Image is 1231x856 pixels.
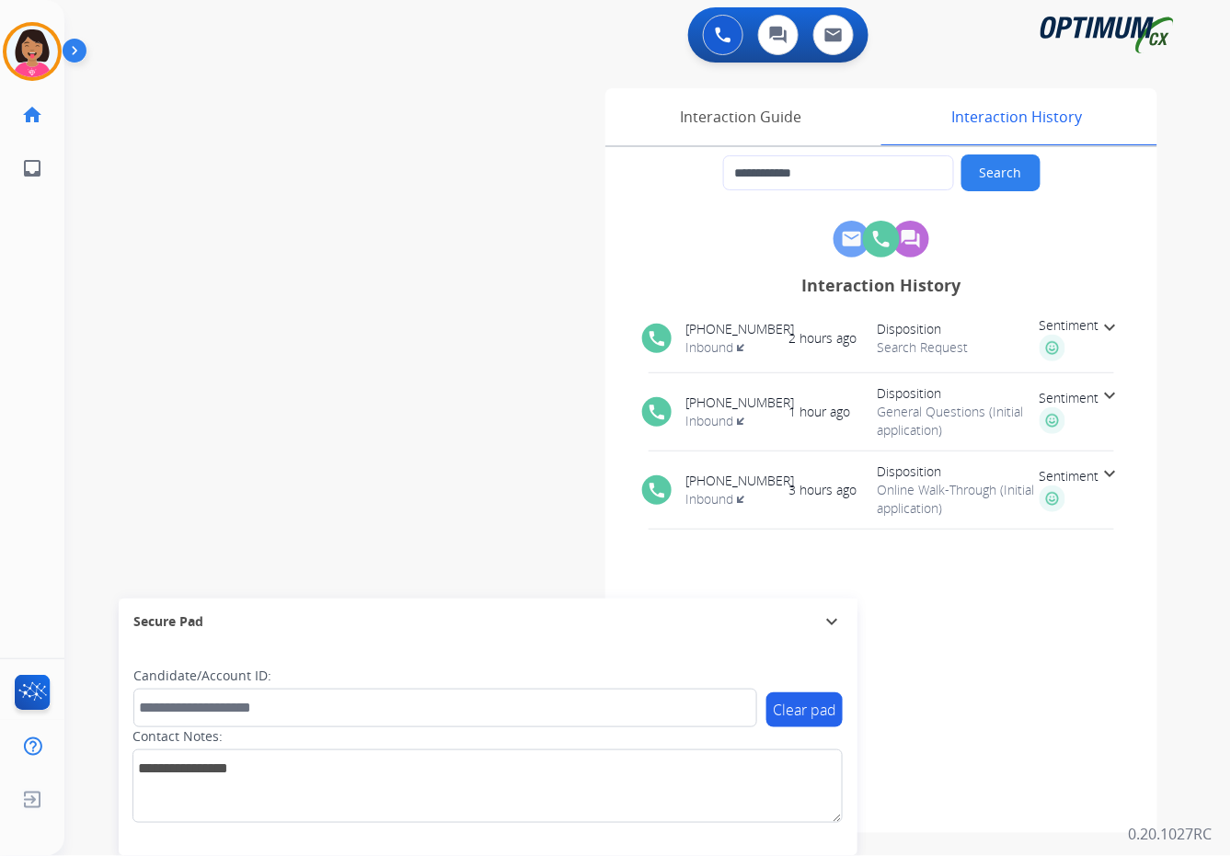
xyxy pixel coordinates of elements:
mat-icon: phone [647,480,667,500]
mat-icon: inbox [21,157,43,179]
mat-icon: phone [647,329,667,349]
div: Interaction History [877,88,1157,145]
span: Secure Pad [133,612,203,631]
span: Inbound [686,338,756,357]
span: Disposition [878,384,1040,403]
mat-icon: expand_more [1099,316,1122,338]
span: Inbound [686,490,756,508]
img: full-happy.png [1040,407,1066,434]
mat-icon: expand_more [1099,384,1122,406]
span: Disposition [878,462,1040,481]
mat-icon: home [21,104,43,126]
div: Interaction History [635,272,1128,298]
mat-icon: transit_enterexit [734,414,756,428]
label: Candidate/Account ID: [133,667,271,685]
span: 3 hours ago [789,481,878,499]
span: [PHONE_NUMBER] [686,394,795,412]
button: Clear pad [766,692,843,727]
span: Sentiment [1040,467,1099,485]
mat-icon: transit_enterexit [734,340,756,355]
img: full-happy.png [1040,485,1066,512]
label: Contact Notes: [132,727,223,746]
img: avatar [6,26,58,77]
mat-icon: expand_more [821,611,843,633]
span: Online Walk-Through (Initial application) [878,481,1040,518]
img: full-happy.png [1040,335,1066,361]
span: [PHONE_NUMBER] [686,320,795,338]
span: Disposition [878,320,1040,338]
span: Sentiment [1040,316,1099,335]
span: 2 hours ago [789,329,878,348]
div: Interaction Guide [605,88,877,145]
mat-icon: expand_more [1099,462,1122,485]
mat-icon: phone [647,402,667,422]
span: Inbound [686,412,756,430]
span: Sentiment [1040,389,1099,407]
span: Search Request [878,338,1040,357]
span: [PHONE_NUMBER] [686,472,795,490]
span: 1 hour ago [789,403,878,421]
p: 0.20.1027RC [1129,823,1213,845]
span: General Questions (Initial application) [878,403,1040,439]
mat-icon: transit_enterexit [734,492,756,507]
button: Search [961,154,1041,191]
